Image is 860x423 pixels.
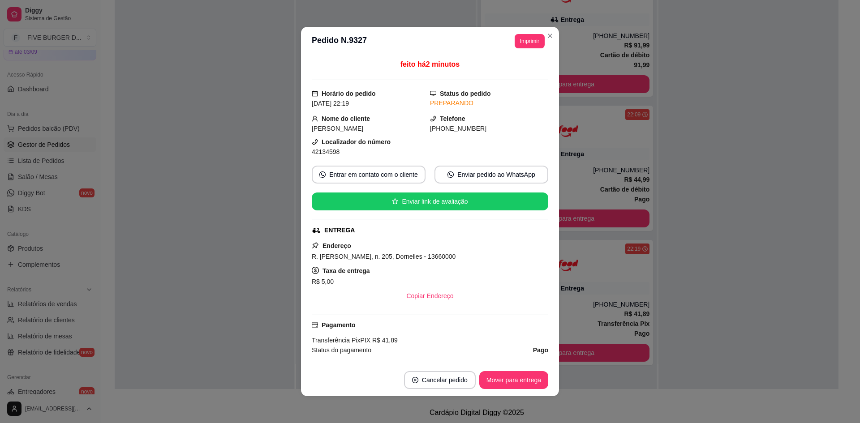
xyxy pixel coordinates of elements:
[312,125,363,132] span: [PERSON_NAME]
[312,90,318,97] span: calendar
[312,345,371,355] span: Status do pagamento
[370,337,398,344] span: R$ 41,89
[322,90,376,97] strong: Horário do pedido
[312,278,334,285] span: R$ 5,00
[399,287,460,305] button: Copiar Endereço
[312,115,318,122] span: user
[392,198,398,205] span: star
[319,171,326,178] span: whats-app
[312,253,456,260] span: R. [PERSON_NAME], n. 205, Dornelles - 13660000
[400,60,460,68] span: feito há 2 minutos
[312,148,340,155] span: 42134598
[322,321,355,329] strong: Pagamento
[322,267,370,274] strong: Taxa de entrega
[312,100,349,107] span: [DATE] 22:19
[322,242,351,249] strong: Endereço
[404,371,476,389] button: close-circleCancelar pedido
[479,371,548,389] button: Mover para entrega
[312,337,370,344] span: Transferência Pix PIX
[322,138,391,145] strong: Localizador do número
[430,115,436,122] span: phone
[312,267,319,274] span: dollar
[312,322,318,328] span: credit-card
[434,166,548,184] button: whats-appEnviar pedido ao WhatsApp
[312,139,318,145] span: phone
[312,166,426,184] button: whats-appEntrar em contato com o cliente
[312,192,548,210] button: starEnviar link de avaliação
[447,171,454,178] span: whats-app
[324,226,355,235] div: ENTREGA
[312,34,367,48] h3: Pedido N. 9327
[312,242,319,249] span: pushpin
[430,90,436,97] span: desktop
[412,377,418,383] span: close-circle
[440,115,465,122] strong: Telefone
[430,98,548,108] div: PREPARANDO
[515,34,545,48] button: Imprimir
[430,125,486,132] span: [PHONE_NUMBER]
[440,90,491,97] strong: Status do pedido
[533,346,548,354] strong: Pago
[543,29,557,43] button: Close
[322,115,370,122] strong: Nome do cliente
